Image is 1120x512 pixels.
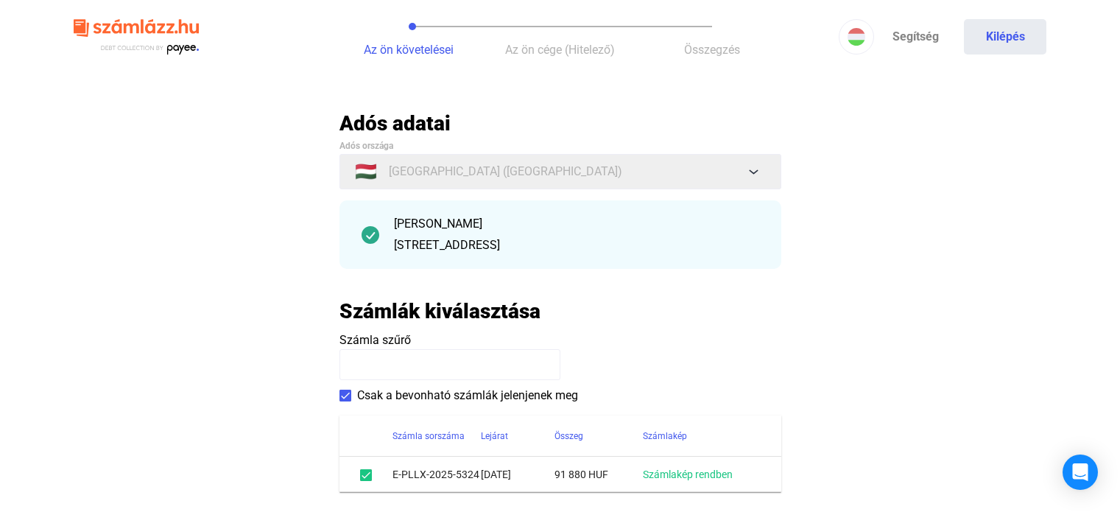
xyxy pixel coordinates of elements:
[339,141,393,151] span: Adós országa
[339,111,781,136] h2: Adós adatai
[481,427,508,445] div: Lejárat
[394,215,759,233] div: [PERSON_NAME]
[389,163,622,180] span: [GEOGRAPHIC_DATA] ([GEOGRAPHIC_DATA])
[392,427,465,445] div: Számla sorszáma
[481,427,554,445] div: Lejárat
[848,28,865,46] img: HU
[643,427,764,445] div: Számlakép
[554,457,643,492] td: 91 880 HUF
[364,43,454,57] span: Az ön követelései
[392,427,481,445] div: Számla sorszáma
[554,427,583,445] div: Összeg
[684,43,740,57] span: Összegzés
[74,13,199,61] img: szamlazzhu-logo
[394,236,759,254] div: [STREET_ADDRESS]
[339,333,411,347] span: Számla szűrő
[1063,455,1098,490] div: Open Intercom Messenger
[339,154,781,189] button: 🇭🇺[GEOGRAPHIC_DATA] ([GEOGRAPHIC_DATA])
[643,469,733,480] a: Számlakép rendben
[964,19,1046,55] button: Kilépés
[392,457,481,492] td: E-PLLX-2025-5324
[339,298,540,324] h2: Számlák kiválasztása
[839,19,874,55] button: HU
[874,19,957,55] a: Segítség
[355,163,377,180] span: 🇭🇺
[357,387,578,404] span: Csak a bevonható számlák jelenjenek meg
[643,427,687,445] div: Számlakép
[481,457,554,492] td: [DATE]
[554,427,643,445] div: Összeg
[362,226,379,244] img: checkmark-darker-green-circle
[505,43,615,57] span: Az ön cége (Hitelező)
